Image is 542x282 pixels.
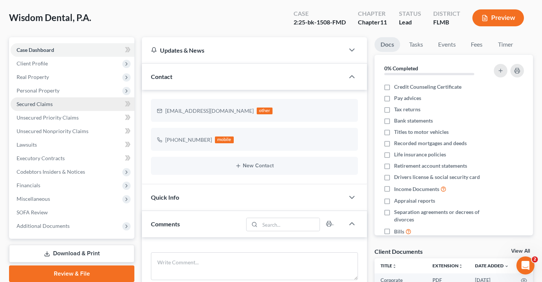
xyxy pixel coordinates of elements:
[11,111,134,124] a: Unsecured Priority Claims
[532,256,538,262] span: 2
[358,9,387,18] div: Chapter
[17,101,53,107] span: Secured Claims
[294,9,346,18] div: Case
[394,197,435,205] span: Appraisal reports
[394,106,420,113] span: Tax returns
[394,151,446,158] span: Life insurance policies
[17,87,59,94] span: Personal Property
[394,173,480,181] span: Drivers license & social security card
[17,223,70,229] span: Additional Documents
[433,18,460,27] div: FLMB
[11,138,134,152] a: Lawsuits
[11,124,134,138] a: Unsecured Nonpriority Claims
[458,264,463,268] i: unfold_more
[516,256,534,274] iframe: Intercom live chat
[9,265,134,282] a: Review & File
[17,128,88,134] span: Unsecured Nonpriority Claims
[465,37,489,52] a: Fees
[157,163,352,169] button: New Contact
[358,18,387,27] div: Chapter
[17,114,79,121] span: Unsecured Priority Claims
[433,9,460,18] div: District
[165,136,212,144] div: [PHONE_NUMBER]
[17,182,40,188] span: Financials
[257,108,273,114] div: other
[511,249,530,254] a: View All
[380,18,387,26] span: 11
[394,139,467,147] span: Recorded mortgages and deeds
[151,46,335,54] div: Updates & News
[504,264,509,268] i: expand_more
[17,60,48,67] span: Client Profile
[394,128,449,136] span: Titles to motor vehicles
[17,74,49,80] span: Real Property
[399,18,421,27] div: Lead
[9,245,134,262] a: Download & Print
[432,263,463,268] a: Extensionunfold_more
[384,65,418,71] strong: 0% Completed
[11,152,134,165] a: Executory Contracts
[17,141,37,148] span: Lawsuits
[394,83,461,91] span: Credit Counseling Certificate
[260,218,320,231] input: Search...
[394,117,433,124] span: Bank statements
[475,263,509,268] a: Date Added expand_more
[375,37,400,52] a: Docs
[399,9,421,18] div: Status
[151,220,180,227] span: Comments
[151,194,179,201] span: Quick Info
[17,155,65,161] span: Executory Contracts
[11,97,134,111] a: Secured Claims
[394,185,439,193] span: Income Documents
[9,12,91,23] span: Wisdom Dental, P.A.
[492,37,519,52] a: Timer
[381,263,397,268] a: Titleunfold_more
[17,209,48,215] span: SOFA Review
[294,18,346,27] div: 2:25-bk-1508-FMD
[17,47,54,53] span: Case Dashboard
[394,94,421,102] span: Pay advices
[472,9,524,26] button: Preview
[394,208,487,223] span: Separation agreements or decrees of divorces
[394,162,467,170] span: Retirement account statements
[17,196,50,202] span: Miscellaneous
[165,107,254,115] div: [EMAIL_ADDRESS][DOMAIN_NAME]
[392,264,397,268] i: unfold_more
[394,228,404,235] span: Bills
[432,37,462,52] a: Events
[11,43,134,57] a: Case Dashboard
[151,73,172,80] span: Contact
[215,136,234,143] div: mobile
[403,37,429,52] a: Tasks
[11,206,134,219] a: SOFA Review
[375,247,423,255] div: Client Documents
[17,168,85,175] span: Codebtors Insiders & Notices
